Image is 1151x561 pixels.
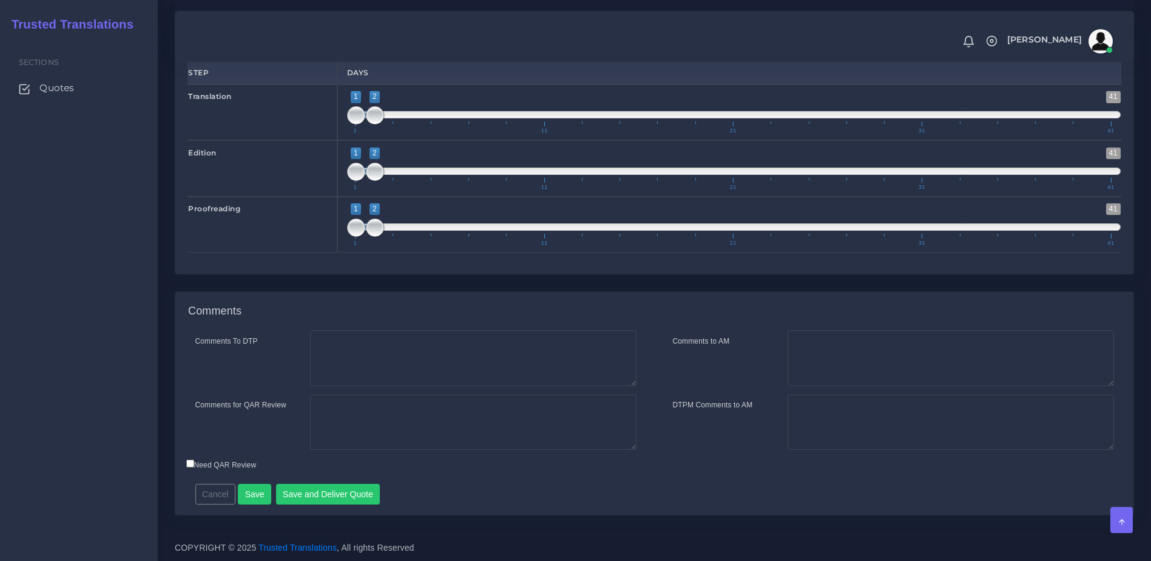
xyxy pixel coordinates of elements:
a: Trusted Translations [258,543,337,552]
span: 21 [728,128,738,134]
span: 41 [1105,128,1116,134]
span: 41 [1106,203,1121,215]
strong: Proofreading [188,204,240,213]
button: Save [238,484,271,505]
span: 1 [352,185,359,190]
span: 31 [917,240,927,246]
span: 2 [370,91,380,103]
a: Trusted Translations [3,15,133,35]
span: [PERSON_NAME] [1007,35,1082,44]
span: Quotes [39,81,74,95]
label: DTPM Comments to AM [673,399,753,410]
button: Cancel [195,484,236,505]
span: Sections [19,58,59,67]
label: Comments To DTP [195,336,258,347]
input: Need QAR Review [186,460,194,467]
strong: Translation [188,92,232,101]
strong: Days [347,68,369,77]
a: [PERSON_NAME]avatar [1001,29,1117,53]
span: 41 [1105,185,1116,190]
span: 1 [351,91,361,103]
span: 21 [728,240,738,246]
span: 41 [1105,240,1116,246]
strong: Step [188,68,209,77]
span: 1 [352,128,359,134]
a: Cancel [195,489,236,498]
span: 31 [917,128,927,134]
h4: Comments [188,305,241,318]
span: 31 [917,185,927,190]
span: 1 [351,203,361,215]
img: avatar [1089,29,1113,53]
span: 2 [370,203,380,215]
label: Need QAR Review [186,460,257,471]
span: COPYRIGHT © 2025 [175,542,414,554]
button: Save and Deliver Quote [276,484,380,505]
span: 11 [539,128,550,134]
span: 1 [351,148,361,159]
span: 1 [352,240,359,246]
h2: Trusted Translations [3,17,133,32]
span: 11 [539,185,550,190]
label: Comments to AM [673,336,730,347]
span: 2 [370,148,380,159]
span: , All rights Reserved [337,542,414,554]
a: Quotes [9,75,149,101]
span: 41 [1106,148,1121,159]
span: 11 [539,240,550,246]
strong: Edition [188,148,217,157]
span: 21 [728,185,738,190]
label: Comments for QAR Review [195,399,286,410]
span: 41 [1106,91,1121,103]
